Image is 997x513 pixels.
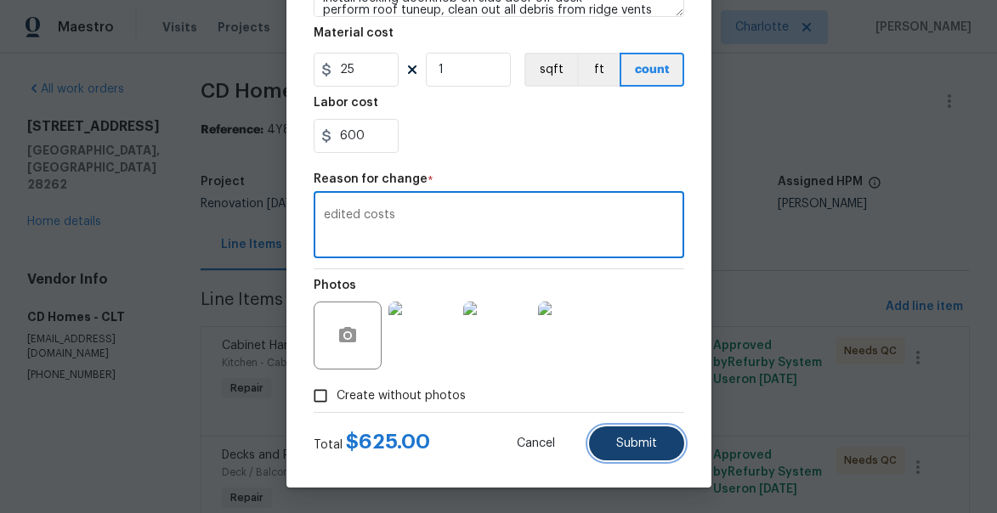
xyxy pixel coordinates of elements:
[490,426,582,460] button: Cancel
[314,97,378,109] h5: Labor cost
[620,53,684,87] button: count
[524,53,577,87] button: sqft
[337,387,466,405] span: Create without photos
[314,279,356,291] h5: Photos
[346,431,430,452] span: $ 625.00
[314,27,394,39] h5: Material cost
[517,437,555,450] span: Cancel
[616,437,657,450] span: Submit
[324,209,674,245] textarea: edited costs
[577,53,620,87] button: ft
[314,173,428,185] h5: Reason for change
[589,426,684,460] button: Submit
[314,433,430,454] div: Total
